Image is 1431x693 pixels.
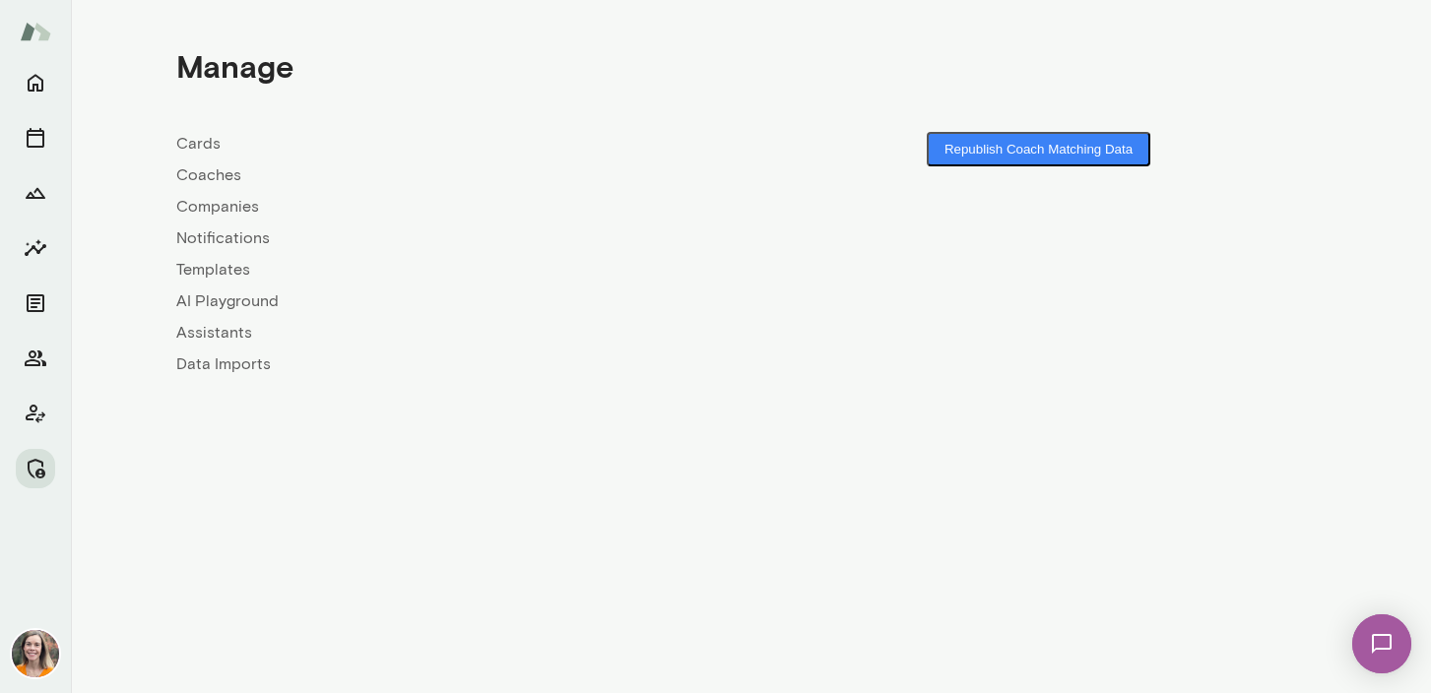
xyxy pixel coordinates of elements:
button: Manage [16,449,55,488]
button: Home [16,63,55,102]
a: Coaches [176,163,751,187]
button: Members [16,339,55,378]
img: Carrie Kelly [12,630,59,677]
button: Sessions [16,118,55,157]
img: Mento [20,13,51,50]
a: Assistants [176,321,751,345]
a: Data Imports [176,352,751,376]
a: Cards [176,132,751,156]
a: Notifications [176,226,751,250]
button: Client app [16,394,55,433]
a: Companies [176,195,751,219]
button: Republish Coach Matching Data [927,132,1150,166]
button: Documents [16,283,55,323]
button: Growth Plan [16,173,55,213]
button: Insights [16,228,55,268]
a: Templates [176,258,751,282]
a: AI Playground [176,289,751,313]
h4: Manage [176,47,293,85]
